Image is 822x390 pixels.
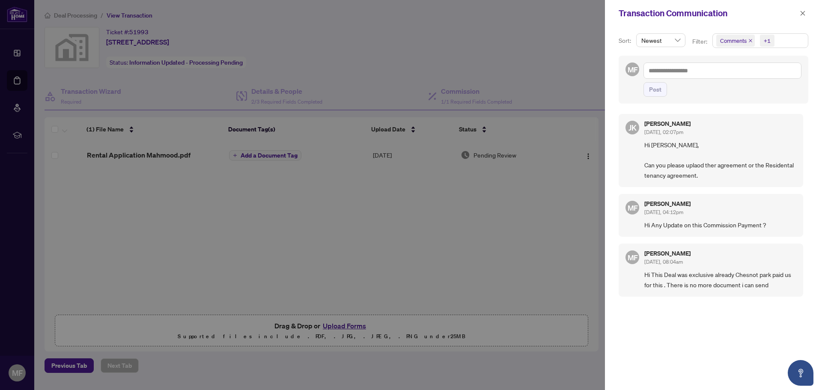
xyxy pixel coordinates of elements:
button: Post [643,82,667,97]
div: Transaction Communication [619,7,797,20]
span: MF [627,252,637,263]
span: Hi [PERSON_NAME], Can you please uplaod ther agreement or the Residental tenancy agreement. [644,140,796,180]
p: Filter: [692,37,709,46]
h5: [PERSON_NAME] [644,250,691,256]
span: Hi Any Update on this Commission Payment ? [644,220,796,230]
span: Newest [641,34,680,47]
div: +1 [764,36,771,45]
span: MF [627,202,637,213]
button: Open asap [788,360,813,386]
span: Comments [716,35,755,47]
span: close [748,39,753,43]
span: JK [628,122,637,134]
span: MF [627,64,637,75]
span: [DATE], 02:07pm [644,129,683,135]
span: [DATE], 08:04am [644,259,683,265]
span: Hi This Deal was exclusive already Chesnot park paid us for this . There is no more document i ca... [644,270,796,290]
span: close [800,10,806,16]
h5: [PERSON_NAME] [644,201,691,207]
span: Comments [720,36,747,45]
p: Sort: [619,36,633,45]
span: [DATE], 04:12pm [644,209,683,215]
h5: [PERSON_NAME] [644,121,691,127]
